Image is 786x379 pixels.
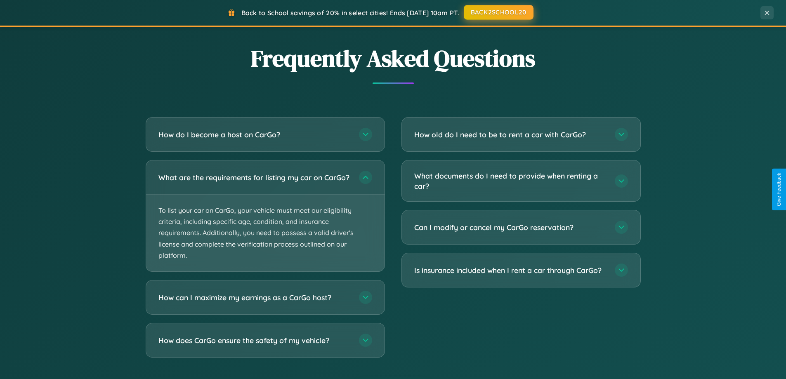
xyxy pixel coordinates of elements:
h3: How does CarGo ensure the safety of my vehicle? [158,335,351,346]
h3: How do I become a host on CarGo? [158,129,351,140]
h3: How can I maximize my earnings as a CarGo host? [158,292,351,303]
h3: What documents do I need to provide when renting a car? [414,171,607,191]
h2: Frequently Asked Questions [146,42,641,74]
div: Give Feedback [776,173,782,206]
h3: What are the requirements for listing my car on CarGo? [158,172,351,183]
span: Back to School savings of 20% in select cities! Ends [DATE] 10am PT. [241,9,459,17]
h3: How old do I need to be to rent a car with CarGo? [414,129,607,140]
p: To list your car on CarGo, your vehicle must meet our eligibility criteria, including specific ag... [146,195,385,271]
h3: Can I modify or cancel my CarGo reservation? [414,222,607,233]
button: BACK2SCHOOL20 [464,5,533,20]
h3: Is insurance included when I rent a car through CarGo? [414,265,607,275]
